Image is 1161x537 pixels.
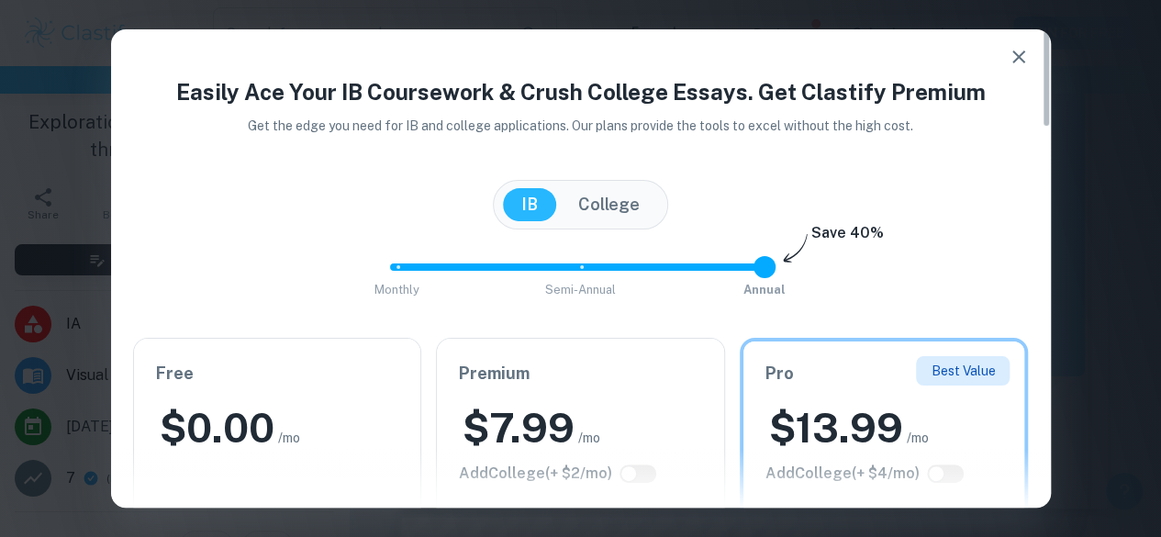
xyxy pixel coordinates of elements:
h6: Premium [459,361,702,386]
span: Annual [743,283,786,296]
span: /mo [907,428,929,448]
h6: Free [156,361,399,386]
h4: Easily Ace Your IB Coursework & Crush College Essays. Get Clastify Premium [133,75,1029,108]
span: /mo [578,428,600,448]
button: College [560,188,658,221]
h2: $ 0.00 [160,401,274,455]
button: IB [503,188,556,221]
h2: $ 7.99 [463,401,575,455]
p: Get the edge you need for IB and college applications. Our plans provide the tools to excel witho... [222,116,939,136]
span: /mo [278,428,300,448]
h6: Pro [765,361,1003,386]
span: Monthly [374,283,419,296]
img: subscription-arrow.svg [783,233,808,264]
span: Semi-Annual [545,283,616,296]
h6: Save 40% [811,222,884,253]
h2: $ 13.99 [769,401,903,455]
p: Best Value [931,361,995,381]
